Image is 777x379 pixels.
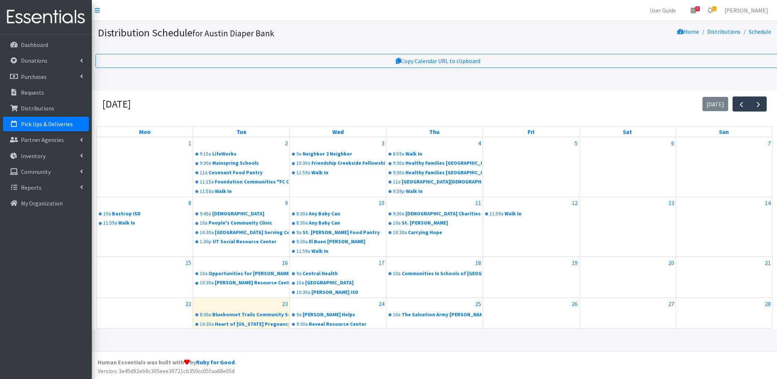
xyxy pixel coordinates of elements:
p: Dashboard [21,41,48,48]
div: Neighbor 2 Neighbor [303,150,385,158]
a: September 13, 2025 [667,197,676,209]
td: September 14, 2025 [676,197,772,257]
div: Walk In [406,188,482,195]
div: 10a [393,219,401,227]
a: 10:30aHeart of [US_STATE] Pregnancy Resource Center [194,320,289,329]
p: Inventory [21,152,46,160]
td: September 2, 2025 [193,137,290,197]
div: 10:30a [393,229,407,236]
span: 2 [712,6,717,11]
a: Ruby for Good [196,358,235,366]
a: Dashboard [3,37,89,52]
a: Home [677,28,699,35]
p: Community [21,168,51,175]
div: 8:30a [200,311,211,318]
div: 10a [296,279,304,287]
a: 11:59aWalk In [194,187,289,196]
div: Heart of [US_STATE] Pregnancy Resource Center [215,321,289,328]
div: 8:30a [296,210,308,218]
td: September 4, 2025 [386,137,483,197]
div: 9a [296,150,301,158]
div: UT Social Resource Center [213,238,289,245]
a: 11:15aFoundation Communities "FC CHI" [194,178,289,186]
div: 11:15a [200,178,214,186]
a: September 17, 2025 [377,257,386,269]
td: September 8, 2025 [97,197,193,257]
a: Distributions [3,101,89,116]
a: September 24, 2025 [377,298,386,310]
td: September 5, 2025 [483,137,579,197]
div: [PERSON_NAME] Helps [303,311,385,318]
div: 10a [200,270,207,277]
a: 10aCommunities In Schools of [GEOGRAPHIC_DATA][US_STATE] [387,269,482,278]
p: Distributions [21,105,54,112]
td: September 12, 2025 [483,197,579,257]
a: 11:59aWalk In [290,247,385,256]
a: Community [3,164,89,179]
div: [DEMOGRAPHIC_DATA] Charities of [GEOGRAPHIC_DATA][US_STATE] [405,210,482,218]
td: September 18, 2025 [386,256,483,298]
a: September 12, 2025 [570,197,579,209]
a: 1:30pUT Social Resource Center [194,237,289,246]
a: Requests [3,85,89,100]
div: 11:59a [200,188,214,195]
div: 10:30a [296,289,310,296]
a: September 7, 2025 [766,137,772,149]
div: 10:30a [200,279,214,287]
a: September 16, 2025 [281,257,289,269]
div: Walk In [311,169,385,176]
a: September 9, 2025 [283,197,289,209]
a: September 8, 2025 [187,197,193,209]
a: September 4, 2025 [477,137,483,149]
td: September 3, 2025 [290,137,386,197]
td: September 19, 2025 [483,256,579,298]
img: HumanEssentials [3,5,89,29]
p: Purchases [21,73,47,80]
div: 9:30a [296,238,308,245]
button: [DATE] [702,97,729,111]
div: Opportunities for [PERSON_NAME] and Burnet Counties [209,270,289,277]
a: September 5, 2025 [573,137,579,149]
a: September 1, 2025 [187,137,193,149]
div: Central Health [303,270,385,277]
a: 9:15aLifeWorks [194,150,289,158]
td: September 1, 2025 [97,137,193,197]
a: [PERSON_NAME] [719,3,774,18]
td: September 9, 2025 [193,197,290,257]
small: for Austin Diaper Bank [192,28,274,39]
div: Mainspring Schools [212,160,289,167]
h1: Distribution Schedule [98,26,488,39]
div: 9a [296,229,301,236]
a: Reports [3,180,89,195]
a: 10aBastrop ISD [97,209,192,218]
div: 10a [200,219,207,227]
div: Walk In [311,248,385,255]
a: 9:30aMainspring Schools [194,159,289,168]
div: [PERSON_NAME] ISD [311,289,385,296]
a: September 27, 2025 [667,298,676,310]
div: 9:30a [393,160,404,167]
a: Wednesday [331,127,345,137]
div: 1:30p [200,238,212,245]
a: September 3, 2025 [380,137,386,149]
a: 10:30aFriendship Creekside Fellowship [290,159,385,168]
a: 9:30a[DEMOGRAPHIC_DATA] Charities of [GEOGRAPHIC_DATA][US_STATE] [387,209,482,218]
button: Previous month [733,96,750,112]
td: September 20, 2025 [579,256,676,298]
div: LifeWorks [212,150,289,158]
p: My Organization [21,200,63,207]
div: 10:30a [200,229,214,236]
a: 10aOpportunities for [PERSON_NAME] and Burnet Counties [194,269,289,278]
div: 8:59a [393,150,404,158]
a: September 22, 2025 [184,298,193,310]
div: 9:30a [296,321,308,328]
a: My Organization [3,196,89,211]
a: Tuesday [235,127,248,137]
a: 10:30a[PERSON_NAME] ISD [290,288,385,297]
td: September 21, 2025 [676,256,772,298]
a: 9aCentral Health [290,269,385,278]
div: St. [PERSON_NAME] [402,219,482,227]
div: Carrying Hope [408,229,482,236]
a: 11aCovenant Food Pantry [194,168,289,177]
a: 11:59aWalk In [484,209,578,218]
